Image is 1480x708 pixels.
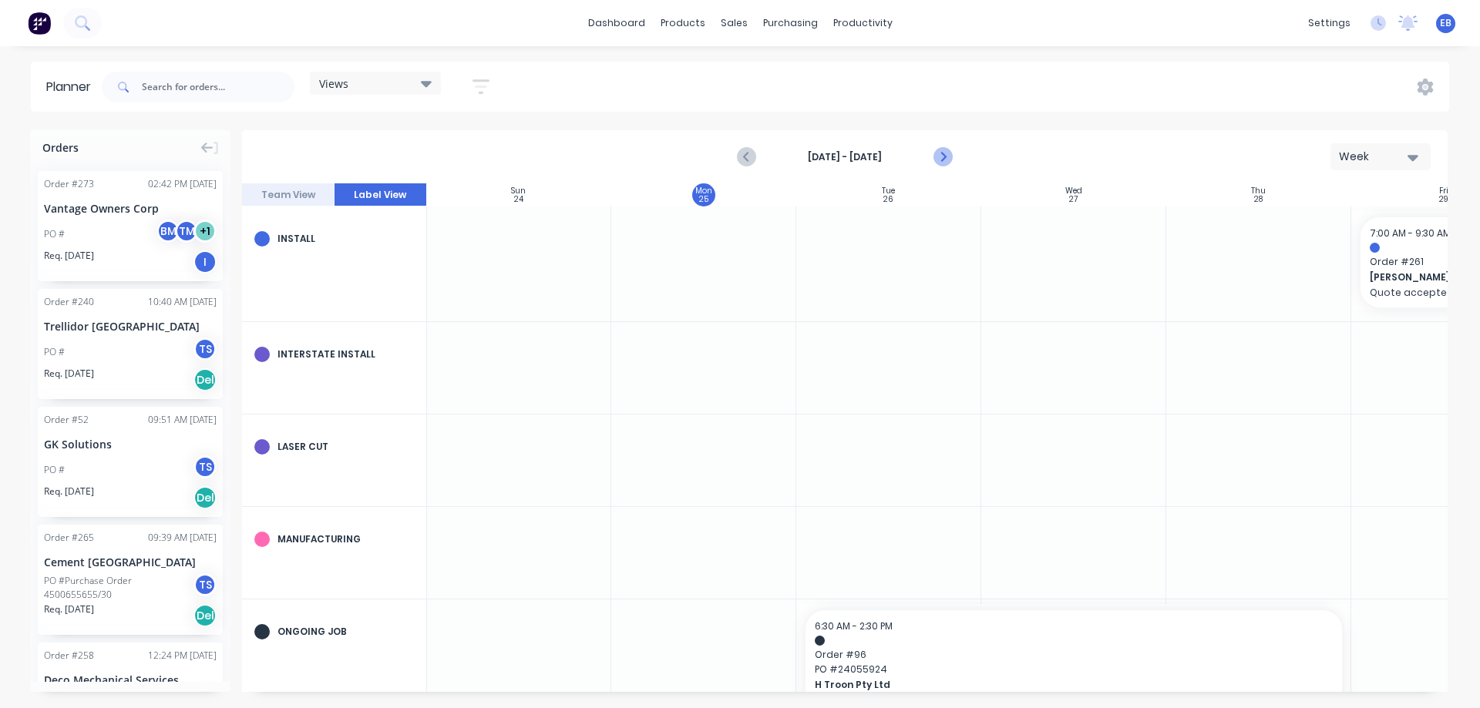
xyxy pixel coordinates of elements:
[193,455,217,478] div: TS
[768,150,922,164] strong: [DATE] - [DATE]
[1251,186,1266,196] div: Thu
[1440,16,1451,30] span: EB
[46,78,99,96] div: Planner
[44,463,65,477] div: PO #
[815,648,1333,662] span: Order # 96
[44,413,89,427] div: Order # 52
[193,486,217,509] div: Del
[28,12,51,35] img: Factory
[1065,186,1082,196] div: Wed
[193,220,217,243] div: + 1
[695,186,712,196] div: Mon
[148,531,217,545] div: 09:39 AM [DATE]
[148,177,217,191] div: 02:42 PM [DATE]
[44,485,94,498] span: Req. [DATE]
[580,12,653,35] a: dashboard
[319,75,348,92] span: Views
[882,186,895,196] div: Tue
[1339,149,1410,165] div: Week
[193,604,217,627] div: Del
[44,436,217,452] div: GK Solutions
[44,249,94,263] span: Req. [DATE]
[815,663,1333,676] span: PO # 24055924
[1300,12,1358,35] div: settings
[653,12,713,35] div: products
[815,619,893,633] span: 6:30 AM - 2:30 PM
[175,220,198,243] div: TM
[713,12,755,35] div: sales
[1439,186,1448,196] div: Fri
[148,649,217,663] div: 12:24 PM [DATE]
[277,347,414,361] div: Interstate Install
[511,186,526,196] div: Sun
[44,602,94,616] span: Req. [DATE]
[826,12,900,35] div: productivity
[44,672,217,688] div: Deco Mechanical Services
[242,183,335,206] button: Team View
[1439,196,1448,203] div: 29
[277,232,414,246] div: Install
[193,573,217,596] div: TS
[883,196,893,203] div: 26
[193,337,217,361] div: TS
[514,196,523,203] div: 24
[156,220,180,243] div: BM
[815,678,1281,692] span: H Troon Pty Ltd
[44,574,198,602] div: PO #Purchase Order 4500655655/30
[42,139,79,156] span: Orders
[44,345,65,359] div: PO #
[755,12,826,35] div: purchasing
[277,625,414,639] div: Ongoing Job
[44,554,217,570] div: Cement [GEOGRAPHIC_DATA]
[44,227,65,241] div: PO #
[44,177,94,191] div: Order # 273
[142,72,294,102] input: Search for orders...
[277,532,414,546] div: Manufacturing
[193,368,217,391] div: Del
[699,196,708,203] div: 25
[44,649,94,663] div: Order # 258
[277,440,414,454] div: Laser cut
[148,413,217,427] div: 09:51 AM [DATE]
[335,183,427,206] button: Label View
[1069,196,1078,203] div: 27
[44,367,94,381] span: Req. [DATE]
[1330,143,1431,170] button: Week
[193,250,217,273] div: I
[1370,226,1451,240] span: 7:00 AM - 9:30 AM
[44,531,94,545] div: Order # 265
[44,318,217,334] div: Trellidor [GEOGRAPHIC_DATA]
[1254,196,1263,203] div: 28
[148,295,217,309] div: 10:40 AM [DATE]
[44,295,94,309] div: Order # 240
[44,200,217,216] div: Vantage Owners Corp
